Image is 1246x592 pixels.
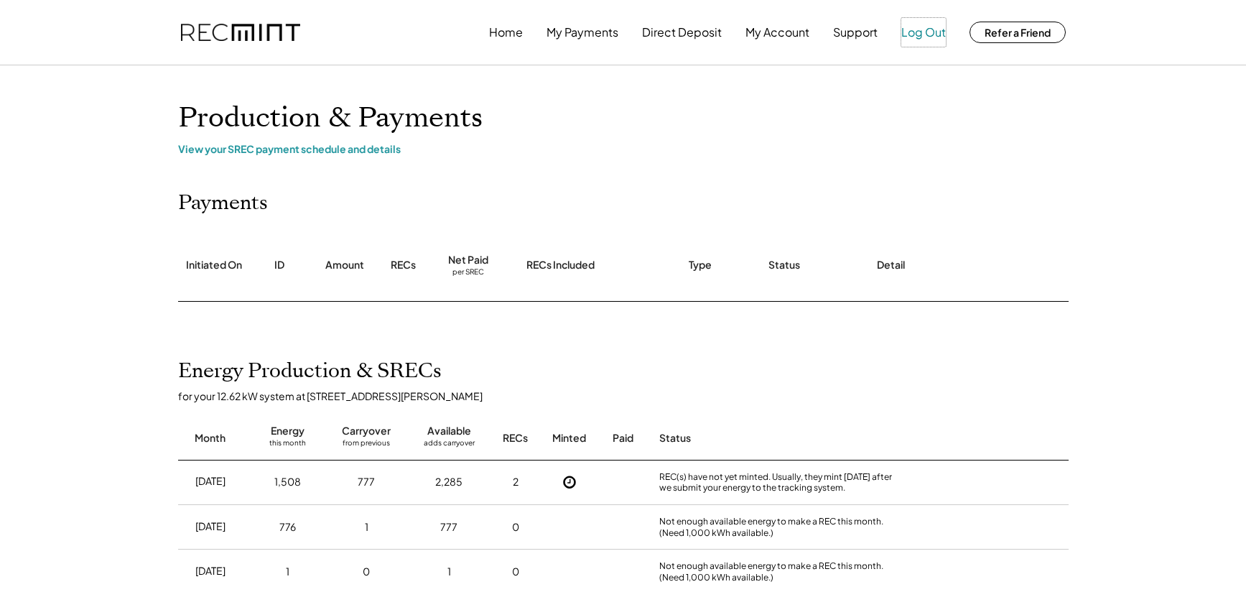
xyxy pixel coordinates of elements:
div: 0 [512,565,519,579]
div: Month [195,431,226,445]
div: this month [269,438,306,453]
div: RECs Included [526,258,595,272]
div: 0 [363,565,370,579]
button: Not Yet Minted [559,471,580,493]
div: 0 [512,520,519,535]
button: My Account [745,18,809,47]
div: RECs [391,258,416,272]
button: My Payments [547,18,618,47]
button: Direct Deposit [642,18,722,47]
div: Initiated On [186,258,242,272]
div: ID [274,258,284,272]
div: adds carryover [424,438,475,453]
div: 1,508 [274,475,301,489]
div: Energy [271,424,304,438]
div: 776 [279,520,296,535]
div: Available [427,424,471,438]
div: from previous [343,438,390,453]
div: Paid [613,431,633,445]
div: Net Paid [448,253,488,267]
button: Log Out [901,18,946,47]
div: for your 12.62 kW system at [STREET_ADDRESS][PERSON_NAME] [178,389,1083,402]
div: 1 [365,520,368,535]
div: Type [689,258,712,272]
div: [DATE] [195,564,226,578]
div: View your SREC payment schedule and details [178,142,1069,155]
div: [DATE] [195,519,226,534]
h2: Energy Production & SRECs [178,359,442,384]
div: Not enough available energy to make a REC this month. (Need 1,000 kWh available.) [659,560,903,583]
div: Minted [552,431,586,445]
div: 1 [286,565,289,579]
div: Not enough available energy to make a REC this month. (Need 1,000 kWh available.) [659,516,903,538]
button: Home [489,18,523,47]
div: Detail [877,258,905,272]
div: per SREC [452,267,484,278]
div: 777 [440,520,457,535]
button: Refer a Friend [970,22,1066,43]
div: 2 [513,475,519,489]
div: RECs [503,431,528,445]
h1: Production & Payments [178,101,1069,135]
div: REC(s) have not yet minted. Usually, they mint [DATE] after we submit your energy to the tracking... [659,471,903,494]
div: Status [768,258,800,272]
div: Status [659,431,903,445]
div: 777 [358,475,375,489]
div: 1 [447,565,451,579]
div: Amount [325,258,364,272]
div: Carryover [342,424,391,438]
h2: Payments [178,191,268,216]
div: 2,285 [435,475,462,489]
img: recmint-logotype%403x.png [181,24,300,42]
button: Support [833,18,878,47]
div: [DATE] [195,474,226,489]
